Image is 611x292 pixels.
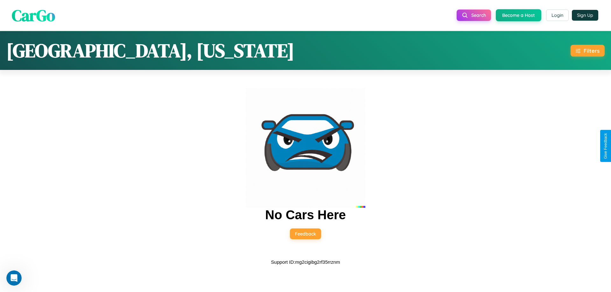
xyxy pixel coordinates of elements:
div: Give Feedback [603,133,608,159]
button: Filters [571,45,605,57]
button: Become a Host [496,9,541,21]
h1: [GEOGRAPHIC_DATA], [US_STATE] [6,37,294,64]
img: car [246,88,365,208]
button: Login [546,10,569,21]
span: Search [471,12,486,18]
span: CarGo [12,4,55,26]
iframe: Intercom live chat [6,270,22,286]
button: Search [457,10,491,21]
div: Filters [584,47,600,54]
p: Support ID: mg2cigibg2rf35rrznm [271,258,340,266]
button: Feedback [290,228,321,239]
h2: No Cars Here [265,208,346,222]
button: Sign Up [572,10,598,21]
